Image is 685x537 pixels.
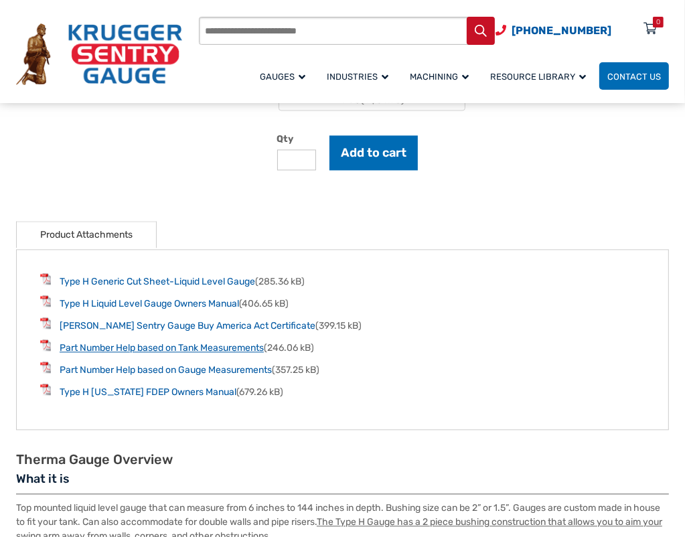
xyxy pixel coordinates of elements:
[16,23,182,85] img: Krueger Sentry Gauge
[260,72,305,82] span: Gauges
[410,72,469,82] span: Machining
[60,298,239,309] a: Type H Liquid Level Gauge Owners Manual
[482,60,599,92] a: Resource Library
[319,60,402,92] a: Industries
[512,24,611,37] span: [PHONE_NUMBER]
[60,386,236,398] a: Type H [US_STATE] FDEP Owners Manual
[40,222,133,248] a: Product Attachments
[607,72,661,82] span: Contact Us
[490,72,586,82] span: Resource Library
[60,276,255,287] a: Type H Generic Cut Sheet-Liquid Level Gauge
[402,60,482,92] a: Machining
[60,320,315,331] a: [PERSON_NAME] Sentry Gauge Buy America Act Certificate
[40,362,645,377] li: (357.25 kB)
[656,17,660,27] div: 0
[329,135,418,170] button: Add to cart
[40,295,645,311] li: (406.65 kB)
[599,62,669,90] a: Contact Us
[252,60,319,92] a: Gauges
[40,317,645,333] li: (399.15 kB)
[40,339,645,355] li: (246.06 kB)
[277,149,316,170] input: Product quantity
[16,471,669,494] h3: What it is
[327,72,388,82] span: Industries
[40,384,645,399] li: (679.26 kB)
[40,273,645,289] li: (285.36 kB)
[60,342,264,354] a: Part Number Help based on Tank Measurements
[16,451,669,468] h2: Therma Gauge Overview
[496,22,611,39] a: Phone Number (920) 434-8860
[60,364,272,376] a: Part Number Help based on Gauge Measurements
